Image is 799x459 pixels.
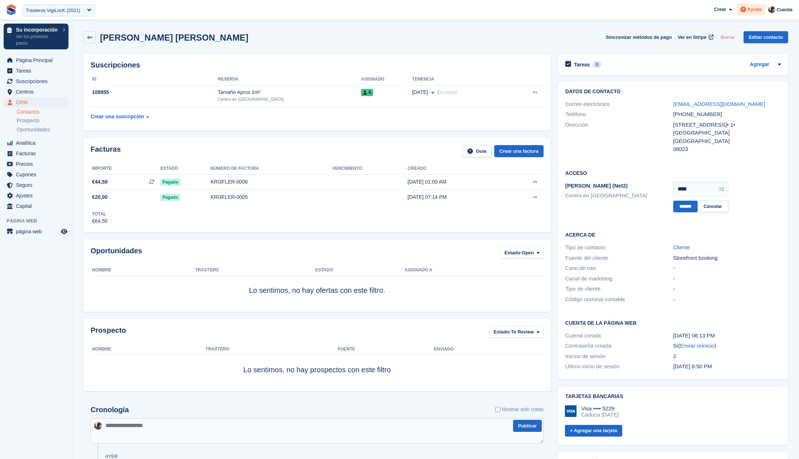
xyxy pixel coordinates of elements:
[565,425,622,437] a: + Agregar una tarjeta
[16,169,59,180] span: Cupones
[211,163,332,175] th: Número de factura
[673,129,781,137] div: [GEOGRAPHIC_DATA]
[315,265,405,276] th: Estado
[494,328,511,336] span: Estado:
[673,244,690,250] a: Cliente
[744,31,788,43] a: Editar contacto
[565,319,781,326] h2: Cuenta de la página web
[16,138,59,148] span: Analítica
[16,190,59,201] span: Ajustes
[332,163,408,175] th: Vencimiento
[4,24,68,49] a: Su incorporación Ver los próximos pasos
[673,264,781,272] div: -
[565,231,781,238] h2: Acerca de
[17,117,68,124] a: Prospecto
[511,328,534,336] span: To Review
[698,201,728,213] a: Cancelar
[673,121,781,129] div: [STREET_ADDRESS]• 1•
[91,61,544,69] h2: Suscripciones
[16,226,59,237] span: página web
[205,344,338,355] th: Trastero
[565,254,673,262] div: Fuente del cliente
[673,145,781,153] div: 08023
[17,117,39,124] span: Prospecto
[94,422,102,430] img: Patrick Blanc
[4,226,68,237] a: menú
[673,101,765,107] a: [EMAIL_ADDRESS][DOMAIN_NAME]
[673,110,781,119] div: [PHONE_NUMBER]
[565,405,577,417] img: Visa Logotipo
[17,108,68,115] a: Contactos
[4,55,68,65] a: menu
[408,193,505,201] div: [DATE] 07:14 PM
[4,180,68,190] a: menu
[249,286,385,294] span: Lo sentimos, no hay ofertas con este filtro.
[565,183,628,189] span: [PERSON_NAME] (Net2)
[17,126,68,134] a: Oportunidades
[91,74,218,85] th: ID
[4,87,68,97] a: menu
[673,285,781,293] div: -
[565,285,673,293] div: Tipo de cliente
[673,295,781,304] div: -
[4,169,68,180] a: menu
[16,33,59,46] p: Ver los próximos pasos
[338,344,434,355] th: Fuente
[606,31,672,43] button: Sincronizar métodos de pago
[160,163,211,175] th: Estado
[678,343,716,349] span: ( )
[244,366,391,374] span: Lo sentimos, no hay prospectos con este filtro
[581,405,619,412] div: Visa •••• 5229
[4,97,68,107] a: menu
[91,89,218,96] div: 108955
[160,179,180,186] span: Pagado
[565,394,781,399] h2: Tarjetas bancarias
[4,148,68,159] a: menu
[581,411,619,418] div: Caduca [DATE]
[195,265,315,276] th: Trastero
[4,76,68,86] a: menu
[673,363,712,369] time: 2025-09-18 16:50:51 UTC
[4,138,68,148] a: menu
[718,31,738,43] button: Borrar
[513,420,542,432] button: Publicar
[412,89,428,96] span: [DATE]
[17,126,50,133] span: Oportunidades
[565,352,673,361] div: Inicios de sesión
[4,66,68,76] a: menu
[60,227,68,236] a: Vista previa de la tienda
[408,178,505,186] div: [DATE] 01:00 AM
[437,89,457,95] span: En curso
[91,326,126,340] h2: Prospecto
[361,74,412,85] th: Asignado
[673,275,781,283] div: -
[565,169,781,176] h2: Acceso
[495,406,544,413] label: Mostrar solo notas
[565,275,673,283] div: Canal de marketing
[16,97,59,107] span: CRM
[91,344,205,355] th: Nombre
[218,96,361,103] div: Centro en [GEOGRAPHIC_DATA]
[675,31,715,43] a: Ver en Stripe
[777,6,792,13] span: Cuenta
[565,121,673,153] div: Dirección
[565,342,673,350] div: Contraseña creada
[91,265,195,276] th: Nombre
[91,110,149,123] a: Crear una suscripción
[522,249,534,257] span: Open
[91,145,121,157] h2: Facturas
[768,6,775,13] img: Patrick Blanc
[92,217,108,225] div: €64,50
[218,89,361,96] div: Tamaño Aprox 1m²
[565,192,673,200] li: Centro en [GEOGRAPHIC_DATA]
[100,33,248,42] h2: [PERSON_NAME] [PERSON_NAME]
[574,61,590,68] h2: Tareas
[462,145,491,157] a: Guía
[16,148,59,159] span: Facturas
[714,6,726,13] span: Crear
[565,110,673,119] div: Teléfono
[4,201,68,211] a: menu
[4,190,68,201] a: menu
[26,7,80,14] div: Trasteros VigiLocK (2021)
[16,55,59,65] span: Página Principal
